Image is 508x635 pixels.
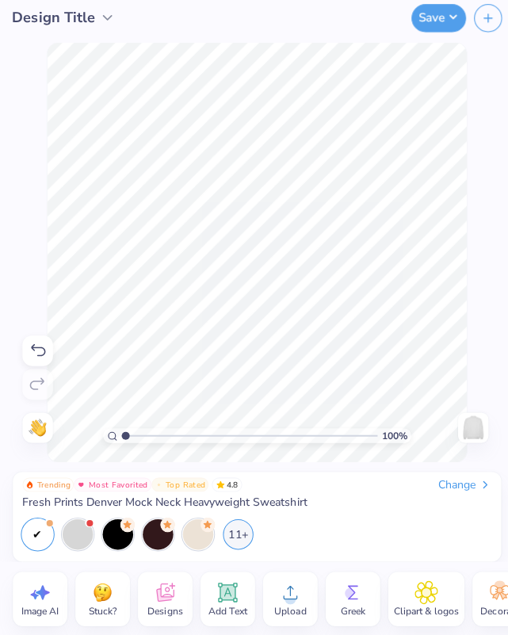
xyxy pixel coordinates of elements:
[12,14,94,36] span: Design Title
[206,604,244,617] span: Add Text
[433,479,486,493] div: Change
[76,482,84,490] img: Most Favorited sort
[73,479,149,493] button: Badge Button
[25,482,33,490] img: Trending sort
[90,580,113,604] img: Stuck?
[150,479,207,493] button: Badge Button
[22,496,304,511] span: Fresh Prints Denver Mock Neck Heavyweight Sweatshirt
[146,604,181,617] span: Designs
[21,604,59,617] span: Image AI
[337,604,361,617] span: Greek
[407,11,460,39] button: Save
[88,604,116,617] span: Stuck?
[389,604,453,617] span: Clipart & logos
[271,604,303,617] span: Upload
[209,479,239,493] span: 4.8
[22,479,73,493] button: Badge Button
[36,482,70,490] span: Trending
[164,482,204,490] span: Top Rated
[87,482,146,490] span: Most Favorited
[455,417,480,442] img: Back
[220,520,250,550] div: 11+
[377,430,403,445] span: 100 %
[153,482,161,490] img: Top Rated sort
